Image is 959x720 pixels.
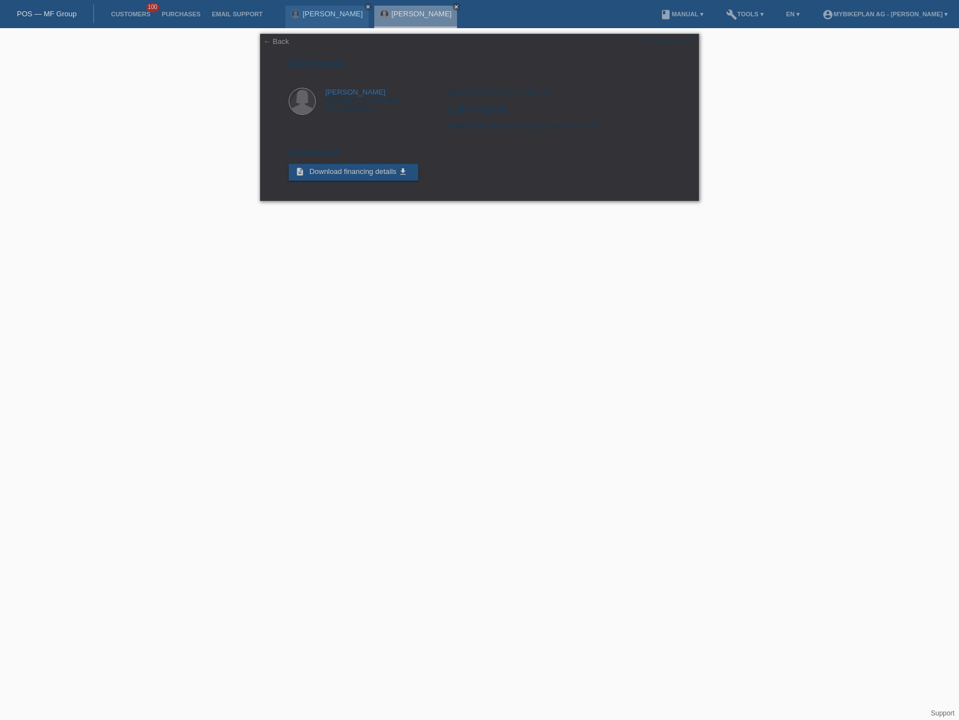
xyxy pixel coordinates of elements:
h2: Downloads [289,147,670,164]
a: Support [931,709,954,717]
i: get_app [398,167,407,176]
a: [PERSON_NAME] [325,88,386,96]
a: Email Support [206,11,268,17]
i: close [365,4,371,10]
a: buildTools ▾ [720,11,769,17]
a: account_circleMybikeplan AG - [PERSON_NAME] ▾ [817,11,953,17]
a: description Download financing details get_app [289,164,418,181]
h1: Purchase [289,57,670,71]
a: EN ▾ [781,11,805,17]
a: Purchases [156,11,206,17]
span: Download financing details [310,167,397,176]
a: Customers [105,11,156,17]
i: build [726,9,737,20]
i: description [295,167,304,176]
i: book [660,9,671,20]
div: [GEOGRAPHIC_DATA], [DATE] Instalments (48 instalments) (Ausserhalb KKG) [447,88,670,138]
h2: CHF 4'490.00 [447,105,670,122]
span: 100 [146,3,160,12]
a: close [452,3,460,11]
div: [STREET_ADDRESS] 5737 Menziken [325,88,398,113]
a: ← Back [263,37,289,46]
a: POS — MF Group [17,10,77,18]
a: bookManual ▾ [655,11,709,17]
i: account_circle [822,9,833,20]
div: POSP00024460 [642,37,694,46]
a: close [364,3,372,11]
a: [PERSON_NAME] [392,10,452,18]
i: close [454,4,459,10]
a: [PERSON_NAME] [303,10,363,18]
